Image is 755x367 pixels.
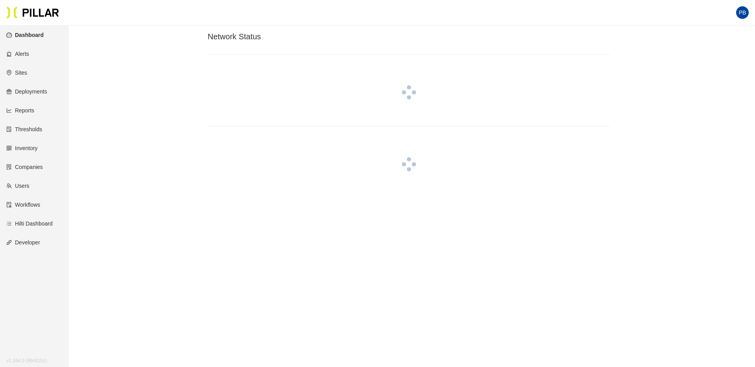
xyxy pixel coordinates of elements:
a: environmentSites [6,70,27,76]
h3: Network Status [208,32,610,42]
img: Pillar Technologies [6,6,59,19]
a: solutionCompanies [6,164,43,170]
span: PB [739,6,746,19]
a: line-chartReports [6,107,34,114]
a: auditWorkflows [6,202,40,208]
a: giftDeployments [6,88,47,95]
a: alertAlerts [6,51,29,57]
a: qrcodeInventory [6,145,38,151]
a: dashboardDashboard [6,32,44,38]
a: apiDeveloper [6,239,40,246]
a: exceptionThresholds [6,126,42,132]
a: teamUsers [6,183,29,189]
a: barsHilti Dashboard [6,220,53,227]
